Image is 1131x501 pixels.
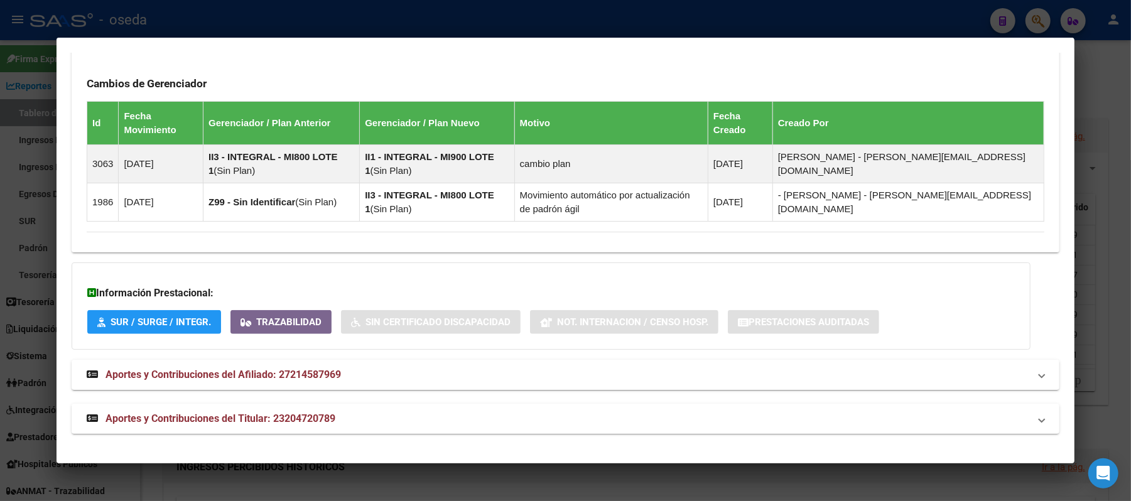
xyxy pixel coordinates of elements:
[1088,458,1118,488] div: Open Intercom Messenger
[87,145,119,183] td: 3063
[208,151,338,176] strong: II3 - INTEGRAL - MI800 LOTE 1
[728,310,879,333] button: Prestaciones Auditadas
[360,145,514,183] td: ( )
[298,197,333,207] span: Sin Plan
[360,183,514,222] td: ( )
[72,360,1059,390] mat-expansion-panel-header: Aportes y Contribuciones del Afiliado: 27214587969
[708,183,772,222] td: [DATE]
[203,183,360,222] td: ( )
[365,317,511,328] span: Sin Certificado Discapacidad
[374,165,409,176] span: Sin Plan
[360,102,514,145] th: Gerenciador / Plan Nuevo
[557,317,708,328] span: Not. Internacion / Censo Hosp.
[119,145,203,183] td: [DATE]
[208,197,295,207] strong: Z99 - Sin Identificar
[772,102,1044,145] th: Creado Por
[530,310,718,333] button: Not. Internacion / Censo Hosp.
[514,183,708,222] td: Movimiento automático por actualización de padrón ágil
[87,286,1015,301] h3: Información Prestacional:
[514,145,708,183] td: cambio plan
[87,310,221,333] button: SUR / SURGE / INTEGR.
[111,317,211,328] span: SUR / SURGE / INTEGR.
[772,183,1044,222] td: - [PERSON_NAME] - [PERSON_NAME][EMAIL_ADDRESS][DOMAIN_NAME]
[217,165,252,176] span: Sin Plan
[374,203,409,214] span: Sin Plan
[87,77,1044,90] h3: Cambios de Gerenciador
[119,102,203,145] th: Fecha Movimiento
[119,183,203,222] td: [DATE]
[365,190,494,214] strong: II3 - INTEGRAL - MI800 LOTE 1
[772,145,1044,183] td: [PERSON_NAME] - [PERSON_NAME][EMAIL_ADDRESS][DOMAIN_NAME]
[106,412,335,424] span: Aportes y Contribuciones del Titular: 23204720789
[106,369,341,380] span: Aportes y Contribuciones del Afiliado: 27214587969
[256,317,322,328] span: Trazabilidad
[72,404,1059,434] mat-expansion-panel-header: Aportes y Contribuciones del Titular: 23204720789
[87,102,119,145] th: Id
[708,102,772,145] th: Fecha Creado
[87,183,119,222] td: 1986
[203,102,360,145] th: Gerenciador / Plan Anterior
[230,310,332,333] button: Trazabilidad
[203,145,360,183] td: ( )
[749,317,869,328] span: Prestaciones Auditadas
[365,151,494,176] strong: II1 - INTEGRAL - MI900 LOTE 1
[708,145,772,183] td: [DATE]
[341,310,521,333] button: Sin Certificado Discapacidad
[514,102,708,145] th: Motivo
